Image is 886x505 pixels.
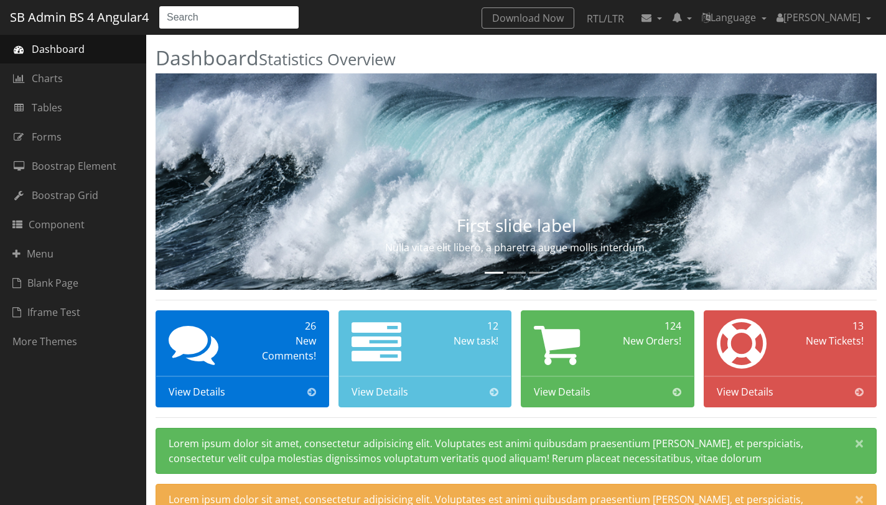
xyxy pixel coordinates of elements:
div: New Orders! [612,333,681,348]
button: Close [842,429,876,458]
div: New task! [429,333,498,348]
div: New Comments! [247,333,316,363]
a: SB Admin BS 4 Angular4 [10,6,149,29]
span: Menu [12,246,54,261]
div: 26 [247,318,316,333]
p: Nulla vitae elit libero, a pharetra augue mollis interdum. [264,240,768,255]
h3: First slide label [264,216,768,235]
h2: Dashboard [156,47,877,68]
span: View Details [169,384,225,399]
div: 12 [429,318,498,333]
span: View Details [534,384,590,399]
img: Random first slide [156,73,877,290]
span: View Details [717,384,773,399]
span: × [855,435,864,452]
span: View Details [352,384,408,399]
div: 13 [795,318,864,333]
a: RTL/LTR [577,7,634,30]
a: Download Now [482,7,574,29]
small: Statistics Overview [259,49,396,70]
div: 124 [612,318,681,333]
div: New Tickets! [795,333,864,348]
a: Language [697,5,772,30]
div: Lorem ipsum dolor sit amet, consectetur adipisicing elit. Voluptates est animi quibusdam praesent... [156,428,877,474]
a: [PERSON_NAME] [772,5,876,30]
input: Search [159,6,299,29]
